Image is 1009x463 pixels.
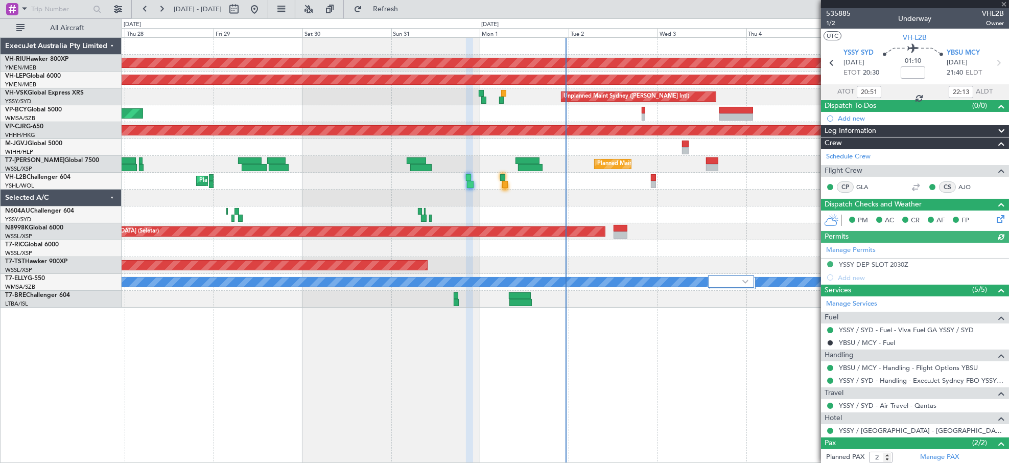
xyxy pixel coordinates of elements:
div: Mon 1 [480,28,569,37]
a: T7-[PERSON_NAME]Global 7500 [5,157,99,164]
button: UTC [824,31,841,40]
span: PM [858,216,868,226]
a: T7-TSTHawker 900XP [5,259,67,265]
a: WMSA/SZB [5,283,35,291]
span: VH-RIU [5,56,26,62]
div: Sun 31 [391,28,480,37]
input: Trip Number [31,2,90,17]
span: [DATE] [947,58,968,68]
span: Refresh [364,6,407,13]
a: T7-BREChallenger 604 [5,292,70,298]
a: T7-RICGlobal 6000 [5,242,59,248]
label: Planned PAX [826,452,864,462]
a: WIHH/HLP [5,148,33,156]
a: YSSY / SYD - Air Travel - Qantas [839,401,936,410]
span: T7-[PERSON_NAME] [5,157,64,164]
a: VH-VSKGlobal Express XRS [5,90,84,96]
span: Dispatch Checks and Weather [825,199,922,211]
button: Refresh [349,1,410,17]
a: WSSL/XSP [5,266,32,274]
span: Flight Crew [825,165,862,177]
a: YSSY / [GEOGRAPHIC_DATA] - [GEOGRAPHIC_DATA] [GEOGRAPHIC_DATA] / SYD [839,426,1004,435]
a: VH-L2BChallenger 604 [5,174,71,180]
span: T7-TST [5,259,25,265]
span: 01:10 [905,56,921,66]
a: N8998KGlobal 6000 [5,225,63,231]
span: 21:40 [947,68,963,78]
span: VHL2B [982,8,1004,19]
div: Sat 30 [302,28,391,37]
span: VP-CJR [5,124,26,130]
span: Fuel [825,312,838,323]
span: VH-LEP [5,73,26,79]
a: YSHL/WOL [5,182,34,190]
div: Add new [838,114,1004,123]
div: CS [939,181,956,193]
span: FP [961,216,969,226]
a: VHHH/HKG [5,131,35,139]
div: CP [837,181,854,193]
span: VH-VSK [5,90,28,96]
a: YSSY / SYD - Handling - ExecuJet Sydney FBO YSSY / SYD [839,376,1004,385]
span: 1/2 [826,19,851,28]
a: LTBA/ISL [5,300,28,308]
button: All Aircraft [11,20,111,36]
div: Thu 4 [746,28,835,37]
div: Fri 29 [214,28,302,37]
a: YSSY/SYD [5,98,31,105]
a: VP-BCYGlobal 5000 [5,107,62,113]
span: VH-L2B [903,32,927,43]
span: Pax [825,437,836,449]
a: VP-CJRG-650 [5,124,43,130]
a: VH-RIUHawker 800XP [5,56,68,62]
div: Planned Maint Dubai (Al Maktoum Intl) [597,156,698,172]
a: WSSL/XSP [5,249,32,257]
div: [DATE] [124,20,141,29]
div: [DATE] [481,20,499,29]
div: Planned Maint [GEOGRAPHIC_DATA] ([GEOGRAPHIC_DATA]) [199,173,360,189]
span: VH-L2B [5,174,27,180]
a: WSSL/XSP [5,165,32,173]
span: Owner [982,19,1004,28]
span: T7-ELLY [5,275,28,282]
span: ELDT [966,68,982,78]
span: N8998K [5,225,29,231]
a: YMEN/MEB [5,64,36,72]
span: [DATE] - [DATE] [174,5,222,14]
span: T7-BRE [5,292,26,298]
a: Manage Services [826,299,877,309]
img: arrow-gray.svg [742,280,748,284]
span: M-JGVJ [5,141,28,147]
a: N604AUChallenger 604 [5,208,74,214]
a: GLA [856,182,879,192]
a: YBSU / MCY - Handling - Flight Options YBSU [839,363,978,372]
a: YBSU / MCY - Fuel [839,338,895,347]
a: YSSY / SYD - Fuel - Viva Fuel GA YSSY / SYD [839,326,974,334]
span: CR [911,216,920,226]
div: Thu 28 [125,28,214,37]
div: Tue 2 [569,28,658,37]
span: VP-BCY [5,107,27,113]
span: Dispatch To-Dos [825,100,876,112]
span: Handling [825,350,854,361]
a: Manage PAX [920,452,959,462]
div: Underway [899,14,932,25]
div: Unplanned Maint Sydney ([PERSON_NAME] Intl) [564,89,690,104]
span: YSSY SYD [843,48,874,58]
a: VH-LEPGlobal 6000 [5,73,61,79]
span: (5/5) [972,284,987,295]
span: (2/2) [972,437,987,448]
a: YSSY/SYD [5,216,31,223]
span: AF [936,216,945,226]
span: T7-RIC [5,242,24,248]
span: YBSU MCY [947,48,980,58]
a: AJO [958,182,981,192]
span: Travel [825,387,843,399]
span: (0/0) [972,100,987,111]
a: T7-ELLYG-550 [5,275,45,282]
a: WSSL/XSP [5,233,32,240]
span: All Aircraft [27,25,108,32]
a: M-JGVJGlobal 5000 [5,141,62,147]
span: N604AU [5,208,30,214]
a: YMEN/MEB [5,81,36,88]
